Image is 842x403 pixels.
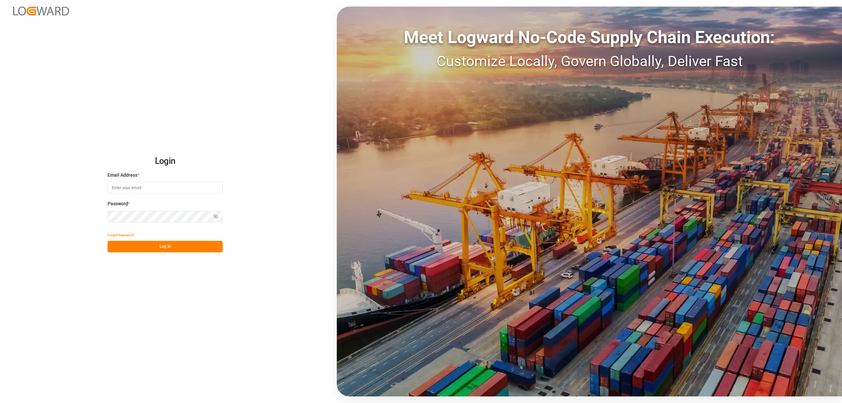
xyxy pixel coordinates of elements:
span: Email Address [108,172,137,179]
h2: Login [108,151,223,172]
div: Customize Locally, Govern Globally, Deliver Fast [337,50,842,72]
img: Logward_new_orange.png [13,7,69,15]
button: Forgot Password? [108,229,135,241]
button: Log In [108,241,223,252]
div: Meet Logward No-Code Supply Chain Execution: [337,25,842,50]
input: Enter your email [108,182,223,193]
span: Password [108,200,128,207]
